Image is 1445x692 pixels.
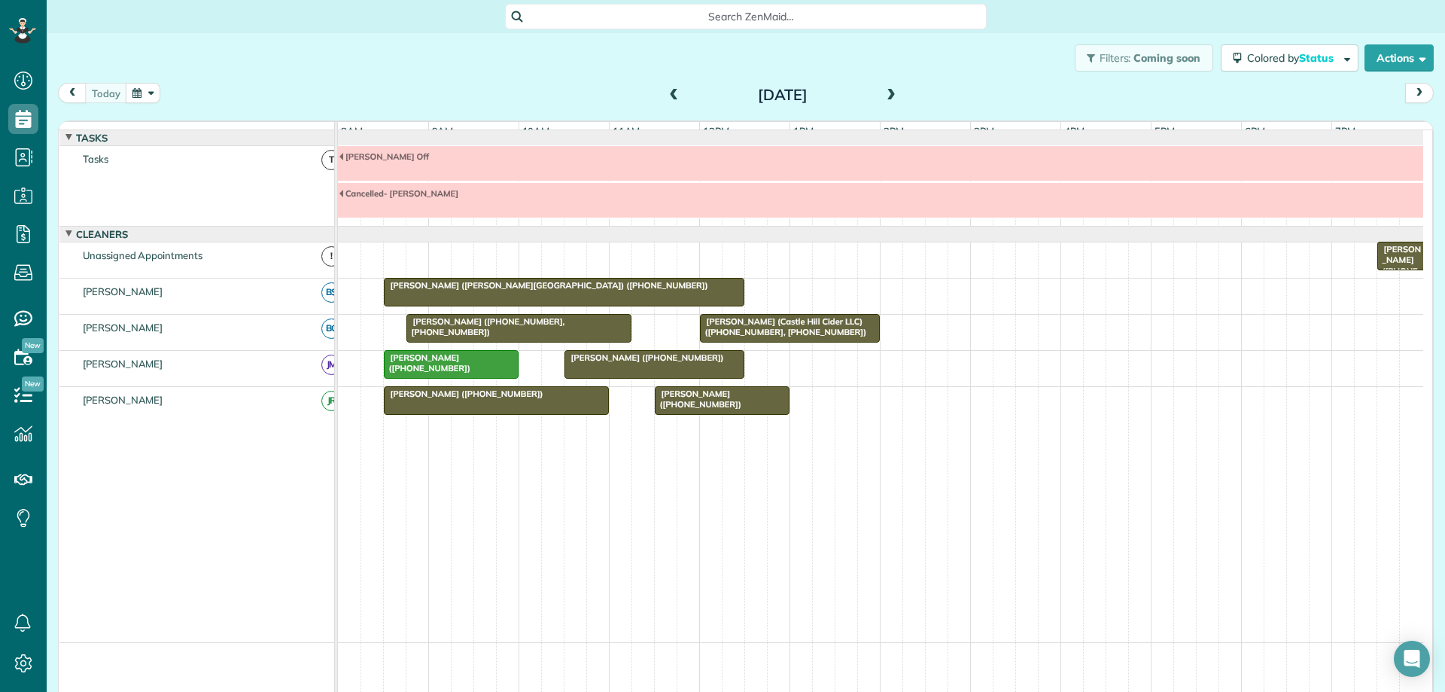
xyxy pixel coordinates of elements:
span: BS [321,282,342,303]
span: [PERSON_NAME] [80,285,166,297]
span: [PERSON_NAME] Off [338,151,430,162]
span: [PERSON_NAME] [80,358,166,370]
span: 9am [429,125,457,137]
span: 4pm [1061,125,1088,137]
span: [PERSON_NAME] [80,394,166,406]
span: Coming soon [1133,51,1201,65]
span: JM [321,355,342,375]
span: 11am [610,125,643,137]
span: Status [1299,51,1336,65]
span: Tasks [73,132,111,144]
div: Open Intercom Messenger [1394,641,1430,677]
span: [PERSON_NAME] (Castle Hill Cider LLC) ([PHONE_NUMBER], [PHONE_NUMBER]) [699,316,868,337]
span: ! [321,246,342,267]
span: Filters: [1100,51,1131,65]
button: prev [58,83,87,103]
button: today [85,83,127,103]
span: [PERSON_NAME] ([PHONE_NUMBER]) [383,389,544,399]
button: Actions [1364,44,1434,72]
span: 6pm [1242,125,1268,137]
span: [PERSON_NAME] ([PHONE_NUMBER], [PHONE_NUMBER]) [1377,244,1422,331]
span: 10am [519,125,553,137]
span: Tasks [80,153,111,165]
span: [PERSON_NAME] ([PHONE_NUMBER], [PHONE_NUMBER]) [406,316,565,337]
span: Unassigned Appointments [80,249,205,261]
span: 2pm [881,125,907,137]
span: JR [321,391,342,411]
span: 8am [338,125,366,137]
span: Colored by [1247,51,1339,65]
span: 12pm [700,125,732,137]
span: BC [321,319,342,339]
span: New [22,338,44,353]
span: [PERSON_NAME] ([PHONE_NUMBER]) [383,352,471,373]
span: 1pm [790,125,817,137]
span: 7pm [1332,125,1358,137]
span: Cancelled- [PERSON_NAME] [338,188,459,199]
span: 3pm [971,125,997,137]
span: [PERSON_NAME] ([PERSON_NAME][GEOGRAPHIC_DATA]) ([PHONE_NUMBER]) [383,280,709,291]
span: 5pm [1151,125,1178,137]
span: T [321,150,342,170]
h2: [DATE] [689,87,877,103]
button: Colored byStatus [1221,44,1358,72]
button: next [1405,83,1434,103]
span: [PERSON_NAME] ([PHONE_NUMBER]) [564,352,725,363]
span: New [22,376,44,392]
span: Cleaners [73,228,131,240]
span: [PERSON_NAME] [80,322,166,334]
span: [PERSON_NAME] ([PHONE_NUMBER]) [654,389,742,410]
